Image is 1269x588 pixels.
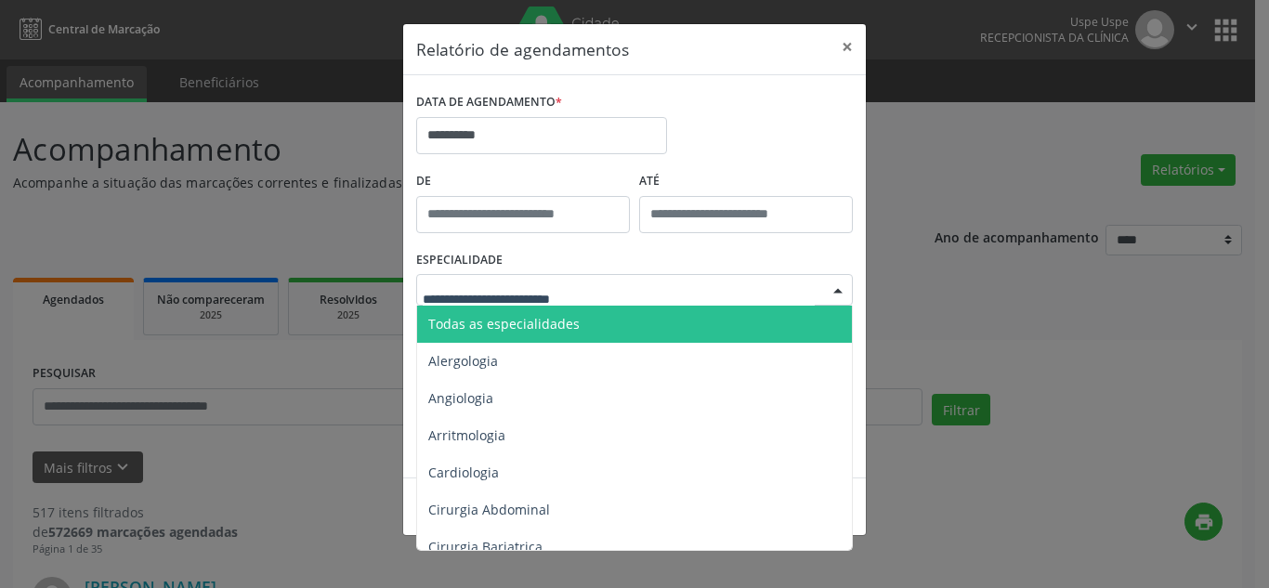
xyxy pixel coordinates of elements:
[829,24,866,70] button: Close
[428,538,543,555] span: Cirurgia Bariatrica
[428,501,550,518] span: Cirurgia Abdominal
[428,464,499,481] span: Cardiologia
[428,315,580,333] span: Todas as especialidades
[428,352,498,370] span: Alergologia
[416,167,630,196] label: De
[416,246,503,275] label: ESPECIALIDADE
[428,426,505,444] span: Arritmologia
[428,389,493,407] span: Angiologia
[416,88,562,117] label: DATA DE AGENDAMENTO
[639,167,853,196] label: ATÉ
[416,37,629,61] h5: Relatório de agendamentos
